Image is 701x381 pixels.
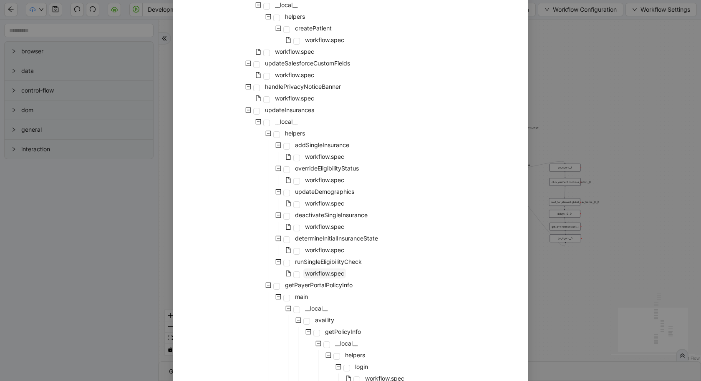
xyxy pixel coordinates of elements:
span: minus-square [325,352,331,358]
span: addSingleInsurance [293,140,351,150]
span: workflow.spec [303,198,346,208]
span: availity [315,316,334,323]
span: main [293,292,310,302]
span: helpers [285,13,305,20]
span: workflow.spec [305,153,344,160]
span: helpers [283,128,307,138]
span: login [353,362,370,372]
span: getPayerPortalPolicyInfo [283,280,354,290]
span: workflow.spec [303,222,346,232]
span: updateInsurances [263,105,316,115]
span: createPatient [295,25,332,32]
span: workflow.spec [305,176,344,183]
span: workflow.spec [305,270,344,277]
span: overrideEligibilityStatus [295,165,359,172]
span: updateDemographics [295,188,354,195]
span: runSingleEligibilityCheck [295,258,362,265]
span: minus-square [265,14,271,20]
span: login [355,363,368,370]
span: workflow.spec [273,47,316,57]
span: minus-square [265,130,271,136]
span: minus-square [335,364,341,370]
span: file [285,247,291,253]
span: workflow.spec [303,245,346,255]
span: file [255,49,261,55]
span: helpers [283,12,307,22]
span: file [285,224,291,230]
span: createPatient [293,23,333,33]
span: minus-square [275,142,281,148]
span: file [285,37,291,43]
span: helpers [343,350,367,360]
span: minus-square [275,212,281,218]
span: file [255,95,261,101]
span: minus-square [315,341,321,346]
span: minus-square [275,165,281,171]
span: workflow.spec [303,268,346,278]
span: handlePrivacyNoticeBanner [263,82,343,92]
span: minus-square [255,2,261,8]
span: addSingleInsurance [295,141,349,148]
span: workflow.spec [305,223,344,230]
span: minus-square [255,119,261,125]
span: __local__ [333,338,359,348]
span: helpers [285,130,305,137]
span: workflow.spec [303,35,346,45]
span: file [285,271,291,276]
span: minus-square [245,107,251,113]
span: workflow.spec [275,95,314,102]
span: workflow.spec [275,48,314,55]
span: getPayerPortalPolicyInfo [285,281,353,288]
span: deactivateSingleInsurance [295,211,368,218]
span: minus-square [275,259,281,265]
span: __local__ [335,340,358,347]
span: workflow.spec [273,70,316,80]
span: file [285,201,291,206]
span: minus-square [285,306,291,311]
span: updateDemographics [293,187,356,197]
span: file [285,154,291,160]
span: workflow.spec [275,71,314,78]
span: minus-square [245,84,251,90]
span: workflow.spec [303,175,346,185]
span: workflow.spec [273,93,316,103]
span: minus-square [305,329,311,335]
span: minus-square [245,60,251,66]
span: minus-square [295,317,301,323]
span: overrideEligibilityStatus [293,163,361,173]
span: workflow.spec [303,152,346,162]
span: updateInsurances [265,106,314,113]
span: __local__ [303,303,329,313]
span: workflow.spec [305,200,344,207]
span: minus-square [275,236,281,241]
span: determineInitialInsuranceState [293,233,380,243]
span: runSingleEligibilityCheck [293,257,363,267]
span: file [255,72,261,78]
span: minus-square [265,282,271,288]
span: __local__ [273,117,299,127]
span: updateSalesforceCustomFields [263,58,352,68]
span: deactivateSingleInsurance [293,210,369,220]
span: __local__ [275,118,298,125]
span: handlePrivacyNoticeBanner [265,83,341,90]
span: workflow.spec [305,246,344,253]
span: updateSalesforceCustomFields [265,60,350,67]
span: __local__ [275,1,298,8]
span: helpers [345,351,365,358]
span: minus-square [275,25,281,31]
span: minus-square [275,189,281,195]
span: main [295,293,308,300]
span: getPolicyInfo [323,327,363,337]
span: getPolicyInfo [325,328,361,335]
span: availity [313,315,336,325]
span: file [285,177,291,183]
span: minus-square [275,294,281,300]
span: workflow.spec [305,36,344,43]
span: __local__ [305,305,328,312]
span: determineInitialInsuranceState [295,235,378,242]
